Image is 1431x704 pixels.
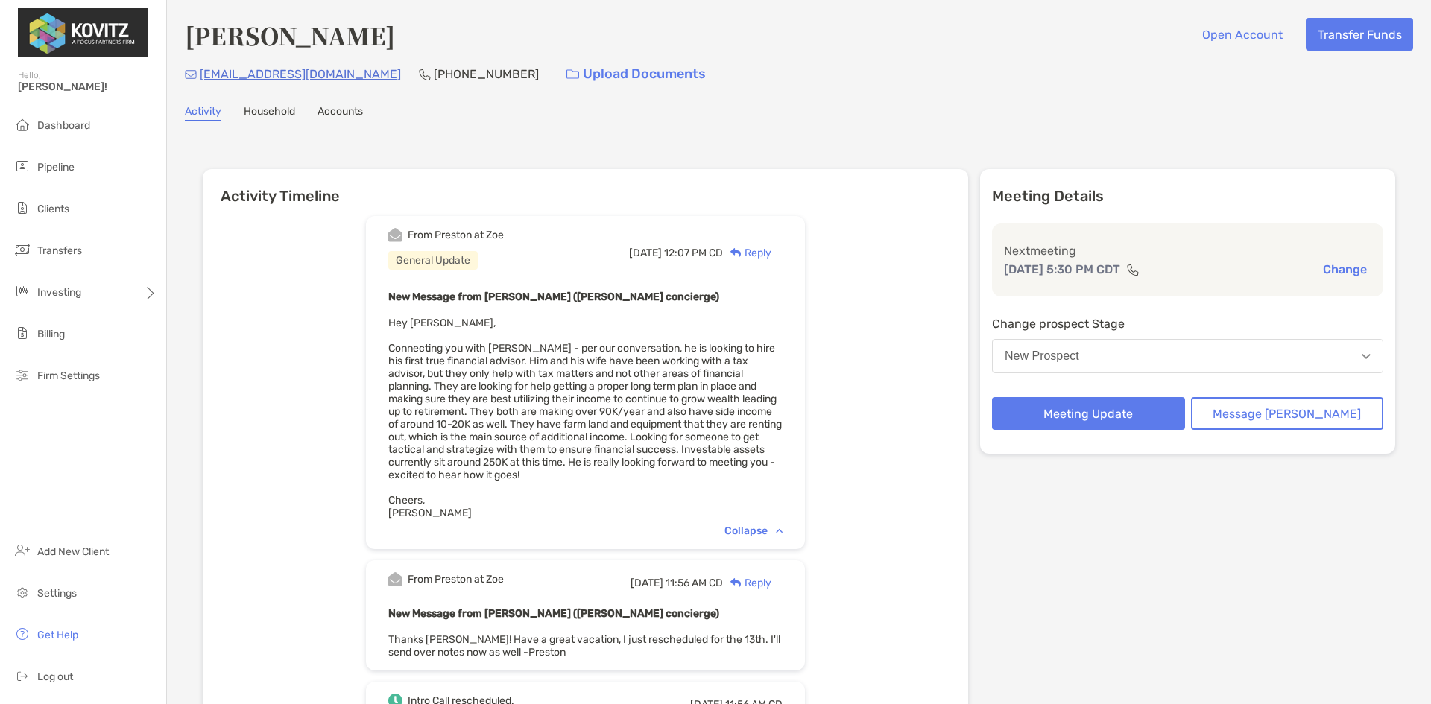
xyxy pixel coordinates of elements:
[664,247,723,259] span: 12:07 PM CD
[730,248,742,258] img: Reply icon
[1126,264,1140,276] img: communication type
[388,291,719,303] b: New Message from [PERSON_NAME] ([PERSON_NAME] concierge)
[37,244,82,257] span: Transfers
[566,69,579,80] img: button icon
[13,157,31,175] img: pipeline icon
[724,524,783,537] div: Collapse
[37,328,65,340] span: Billing
[666,577,723,589] span: 11:56 AM CD
[1005,349,1079,363] div: New Prospect
[992,314,1383,333] p: Change prospect Stage
[408,573,504,586] div: From Preston at Zoe
[37,629,78,641] span: Get Help
[37,203,69,215] span: Clients
[13,115,31,133] img: dashboard icon
[629,247,662,259] span: [DATE]
[408,229,504,241] div: From Preston at Zoe
[388,572,402,586] img: Event icon
[18,80,157,93] span: [PERSON_NAME]!
[419,69,431,80] img: Phone Icon
[13,667,31,685] img: logout icon
[1191,397,1384,430] button: Message [PERSON_NAME]
[1362,354,1371,359] img: Open dropdown arrow
[388,251,478,270] div: General Update
[185,70,197,79] img: Email Icon
[1004,260,1120,279] p: [DATE] 5:30 PM CDT
[1190,18,1294,51] button: Open Account
[723,575,771,591] div: Reply
[37,587,77,600] span: Settings
[992,187,1383,206] p: Meeting Details
[388,317,782,519] span: Hey [PERSON_NAME], Connecting you with [PERSON_NAME] - per our conversation, he is looking to hir...
[37,670,73,683] span: Log out
[1306,18,1413,51] button: Transfer Funds
[388,607,719,620] b: New Message from [PERSON_NAME] ([PERSON_NAME] concierge)
[388,633,780,659] span: Thanks [PERSON_NAME]! Have a great vacation, I just rescheduled for the 13th. I'll send over note...
[185,18,395,52] h4: [PERSON_NAME]
[992,397,1185,430] button: Meeting Update
[776,528,783,533] img: Chevron icon
[13,583,31,601] img: settings icon
[992,339,1383,373] button: New Prospect
[318,105,363,121] a: Accounts
[37,545,109,558] span: Add New Client
[13,542,31,559] img: add_new_client icon
[37,119,90,132] span: Dashboard
[557,58,715,90] a: Upload Documents
[1004,241,1371,260] p: Next meeting
[203,169,968,205] h6: Activity Timeline
[13,625,31,643] img: get-help icon
[37,161,75,174] span: Pipeline
[37,286,81,299] span: Investing
[18,6,148,60] img: Zoe Logo
[388,228,402,242] img: Event icon
[631,577,663,589] span: [DATE]
[13,366,31,384] img: firm-settings icon
[723,245,771,261] div: Reply
[13,241,31,259] img: transfers icon
[13,324,31,342] img: billing icon
[200,65,401,83] p: [EMAIL_ADDRESS][DOMAIN_NAME]
[1318,261,1371,277] button: Change
[13,282,31,300] img: investing icon
[37,370,100,382] span: Firm Settings
[185,105,221,121] a: Activity
[434,65,539,83] p: [PHONE_NUMBER]
[730,578,742,588] img: Reply icon
[244,105,295,121] a: Household
[13,199,31,217] img: clients icon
